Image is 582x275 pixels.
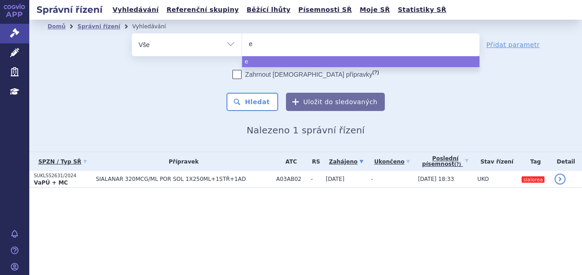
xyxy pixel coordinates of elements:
span: UKO [477,176,489,182]
th: RS [307,152,322,171]
a: Přidat parametr [486,40,540,49]
a: Ukončeno [371,155,414,168]
span: SIALANAR 320MCG/ML POR SOL 1X250ML+1STŘ+1AD [96,176,271,182]
a: Vyhledávání [110,4,162,16]
a: Moje SŘ [357,4,393,16]
li: Vyhledávání [132,20,178,33]
span: Nalezeno 1 správní řízení [247,125,365,136]
abbr: (?) [454,162,461,167]
a: Písemnosti SŘ [296,4,355,16]
a: Referenční skupiny [164,4,242,16]
button: Hledat [226,93,278,111]
a: Zahájeno [326,155,366,168]
a: Správní řízení [77,23,120,30]
span: A03AB02 [276,176,307,182]
a: Poslednípísemnost(?) [418,152,473,171]
i: sialorea [522,176,544,183]
h2: Správní řízení [29,3,110,16]
span: [DATE] 18:33 [418,176,454,182]
strong: VaPÚ + MC [34,180,68,186]
abbr: (?) [372,69,379,75]
a: detail [555,174,566,185]
span: [DATE] [326,176,345,182]
li: e [242,56,480,67]
p: SUKLS52631/2024 [34,173,91,179]
th: ATC [272,152,307,171]
a: Domů [48,23,65,30]
a: Běžící lhůty [244,4,293,16]
span: - [371,176,373,182]
th: Detail [550,152,582,171]
button: Uložit do sledovaných [286,93,385,111]
label: Zahrnout [DEMOGRAPHIC_DATA] přípravky [232,70,379,79]
th: Tag [517,152,550,171]
th: Stav řízení [473,152,517,171]
th: Přípravek [91,152,271,171]
a: Statistiky SŘ [395,4,449,16]
span: - [311,176,322,182]
a: SPZN / Typ SŘ [34,155,91,168]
